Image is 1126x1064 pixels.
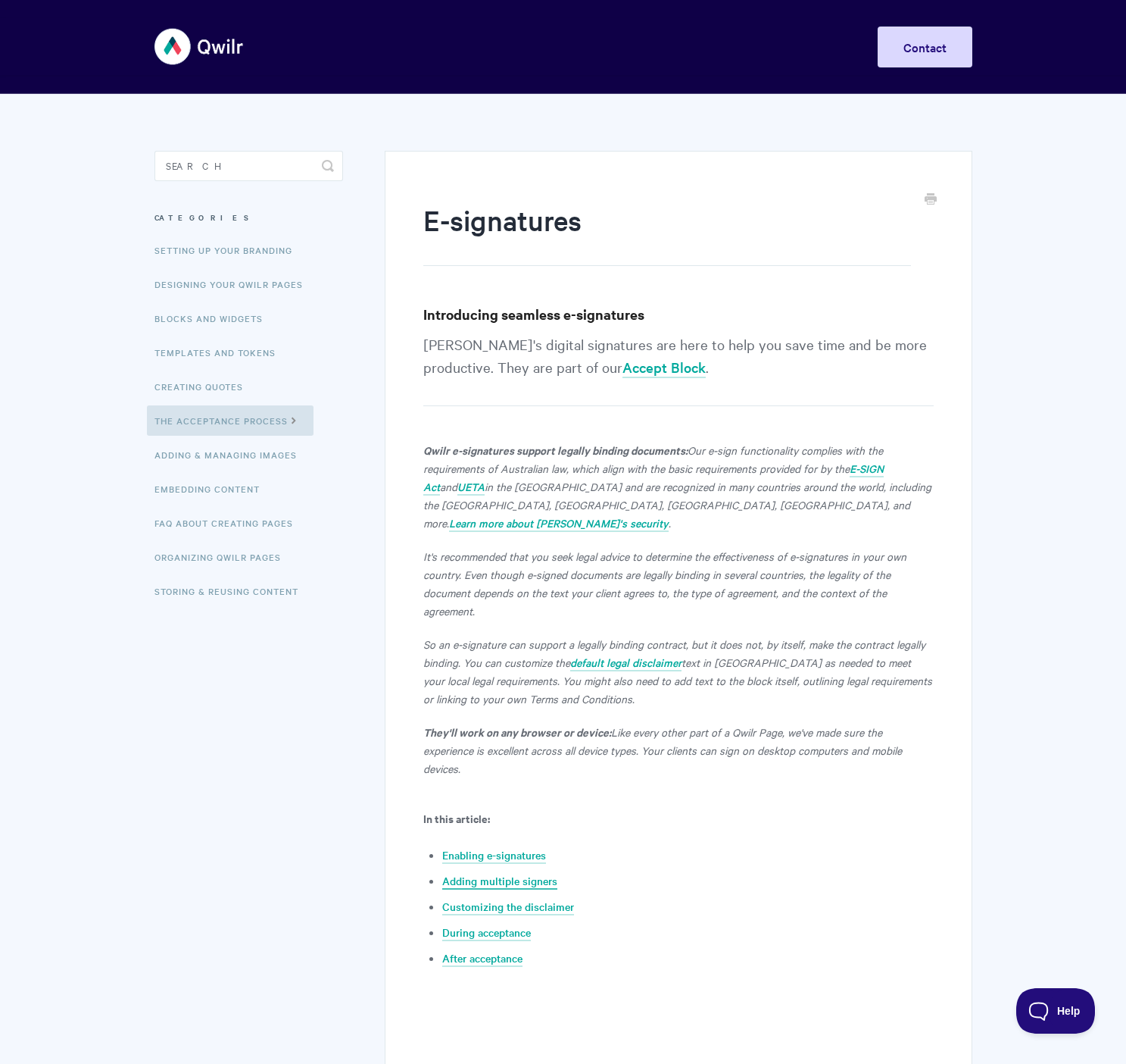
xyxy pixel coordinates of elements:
a: E-SIGN Act [423,461,884,496]
h1: E-signatures [423,201,910,266]
a: FAQ About Creating Pages [154,508,304,538]
a: Setting up your Branding [154,235,304,265]
a: Learn more about [PERSON_NAME]'s security [449,515,669,532]
a: Creating Quotes [154,371,254,402]
em: text in [GEOGRAPHIC_DATA] as needed to meet your local legal requirements. You might also need to... [423,655,932,706]
a: Blocks and Widgets [154,303,274,333]
em: Like every other part of a Qwilr Page, we've made sure the experience is excellent across all dev... [423,724,902,776]
a: The Acceptance Process [147,405,313,436]
a: Embedding Content [154,474,271,504]
a: Enabling e-signatures [442,847,546,864]
strong: They'll work on any browser or device: [423,724,611,740]
a: Adding multiple signers [442,873,557,890]
em: in the [GEOGRAPHIC_DATA] and are recognized in many countries around the world, including the [GE... [423,479,931,530]
em: default legal disclaimer [570,655,682,670]
iframe: Toggle Customer Support [1016,988,1096,1034]
em: It's recommended that you seek legal advice to determine the effectiveness of e-signatures in you... [423,549,906,618]
a: Contact [878,27,972,67]
a: default legal disclaimer [570,655,682,671]
strong: Qwilr e-signatures support legally binding documents: [423,442,688,458]
a: Accept Block [622,358,706,378]
a: Templates and Tokens [154,337,287,368]
em: and [440,479,457,494]
img: Qwilr Help Center [154,18,245,75]
a: Organizing Qwilr Pages [154,542,292,572]
a: Storing & Reusing Content [154,576,310,606]
p: [PERSON_NAME]'s digital signatures are here to help you save time and be more productive. They ar... [423,333,933,406]
h3: Introducing seamless e-signatures [423,304,933,325]
a: Customizing the disclaimer [442,899,574,915]
a: After acceptance [442,950,522,967]
a: UETA [457,479,485,496]
em: Learn more about [PERSON_NAME]'s security [449,515,669,530]
a: During acceptance [442,925,531,941]
em: UETA [457,479,485,494]
a: Designing Your Qwilr Pages [154,269,314,299]
b: In this article: [423,810,490,826]
em: . [669,515,671,530]
a: Print this Article [925,192,937,208]
a: Adding & Managing Images [154,440,308,470]
em: So an e-signature can support a legally binding contract, but it does not, by itself, make the co... [423,637,925,670]
h3: Categories [154,204,343,231]
input: Search [154,151,343,181]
